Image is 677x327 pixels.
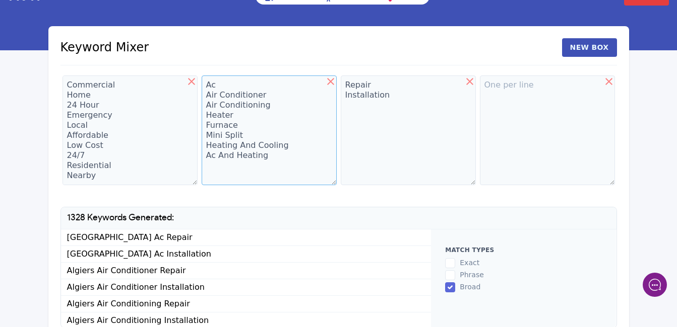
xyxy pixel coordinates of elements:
[65,123,121,131] span: New conversation
[61,296,432,312] li: Algiers Air Conditioning Repair
[445,282,455,292] input: broad
[643,273,667,297] iframe: gist-messenger-bubble-iframe
[61,246,432,263] li: [GEOGRAPHIC_DATA] Ac Installation
[61,229,432,246] li: [GEOGRAPHIC_DATA] Ac Repair
[15,49,187,65] h1: Welcome to Fiuti!
[445,258,455,268] input: exact
[460,271,484,279] span: phrase
[60,38,149,56] h1: Keyword Mixer
[445,246,602,255] h2: Match types
[61,207,617,229] h1: 1328 Keywords Generated:
[15,67,187,99] h2: Can I help you with anything?
[61,263,432,279] li: Algiers Air Conditioner Repair
[460,283,480,291] span: broad
[84,242,128,249] span: We run on Gist
[460,259,479,267] span: exact
[16,117,186,137] button: New conversation
[445,270,455,280] input: phrase
[61,279,432,296] li: Algiers Air Conditioner Installation
[562,38,617,57] button: New Box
